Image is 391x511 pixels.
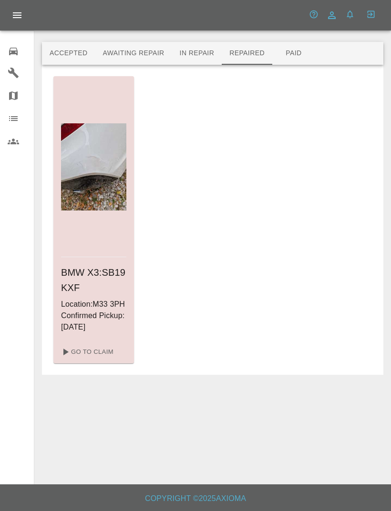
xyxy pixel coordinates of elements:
[57,344,116,360] a: Go To Claim
[272,42,315,65] button: Paid
[222,42,272,65] button: Repaired
[42,42,95,65] button: Accepted
[8,492,383,505] h6: Copyright © 2025 Axioma
[172,42,222,65] button: In Repair
[61,265,126,295] h6: BMW X3 : SB19 KXF
[6,4,29,27] button: Open drawer
[61,299,126,310] p: Location: M33 3PH
[95,42,172,65] button: Awaiting Repair
[61,310,126,333] p: Confirmed Pickup: [DATE]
